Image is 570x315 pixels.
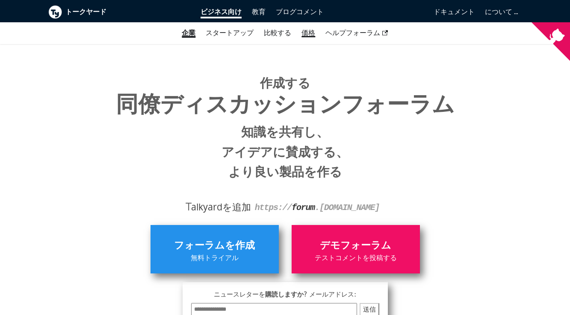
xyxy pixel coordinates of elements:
a: について [485,8,517,16]
font: ヘルプフォーラム [325,29,380,37]
strong: forum [292,203,315,213]
font: 価格 [301,29,315,37]
font: テストコメントを投稿する [315,254,397,262]
font: スタートアップ [206,29,254,37]
font: より良い製品を作る [228,165,342,179]
font: アイデアに賛成する、 [222,145,348,159]
font: 教育 [252,8,266,16]
font: を [259,291,265,298]
font: ? メールアドレス: [304,291,356,298]
font: 無料トライアル [191,254,239,262]
code: https:// . [DOMAIN_NAME] [255,203,380,213]
a: 企業 [177,26,201,40]
a: ブログコメント [271,5,329,19]
a: フォーラムを作成無料トライアル [151,225,279,273]
font: 知識を共有し、 [241,125,329,139]
font: デモフォーラム [320,240,391,251]
font: 同僚ディスカッションフォーラム [116,92,455,117]
font: 送信 [363,306,376,313]
img: トークヤードのロゴ [48,5,62,19]
font: フォーラムを作成 [174,240,255,251]
font: ブログコメント [276,8,324,16]
a: ドキュメント [329,5,480,19]
font: を追加 [222,201,251,213]
a: トークヤードのロゴトークヤード [48,5,189,19]
a: デモフォーラムテストコメントを投稿する [292,225,420,273]
font: ドキュメント [434,8,475,16]
a: ヘルプフォーラム [320,26,393,40]
font: トークヤード [65,8,106,16]
font: alkyard [191,201,222,213]
font: 作成する [260,76,310,90]
font: T [186,198,192,214]
font: について [485,8,512,16]
font: 企業 [182,29,195,37]
a: 価格 [296,26,320,40]
font: ビジネス向け [201,8,242,16]
font: 購読しますか [265,291,304,298]
font: ニュースレター [214,291,259,298]
a: ビジネス向け [195,5,247,19]
a: 教育 [247,5,271,19]
a: スタートアップ [201,26,259,40]
a: 比較する [264,29,291,37]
